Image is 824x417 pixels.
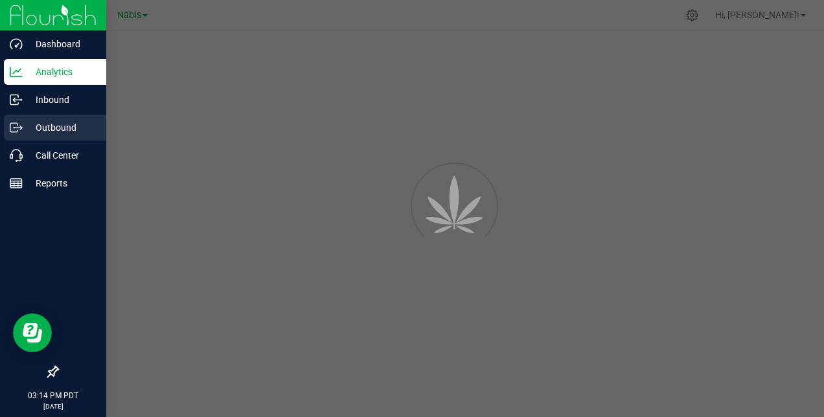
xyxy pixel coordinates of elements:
[10,177,23,190] inline-svg: Reports
[10,65,23,78] inline-svg: Analytics
[10,93,23,106] inline-svg: Inbound
[23,120,100,135] p: Outbound
[23,92,100,107] p: Inbound
[13,313,52,352] iframe: Resource center
[23,64,100,80] p: Analytics
[23,175,100,191] p: Reports
[6,390,100,401] p: 03:14 PM PDT
[10,38,23,51] inline-svg: Dashboard
[10,149,23,162] inline-svg: Call Center
[10,121,23,134] inline-svg: Outbound
[23,148,100,163] p: Call Center
[23,36,100,52] p: Dashboard
[6,401,100,411] p: [DATE]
